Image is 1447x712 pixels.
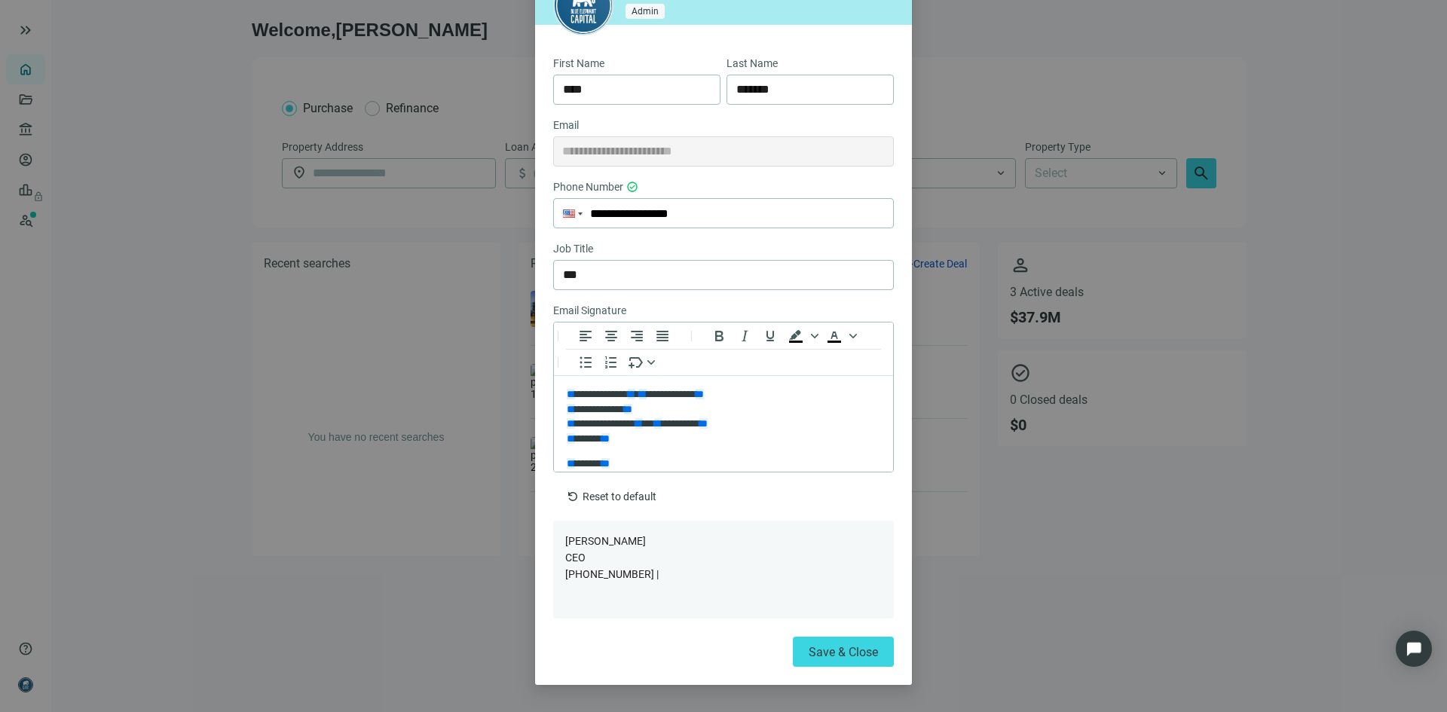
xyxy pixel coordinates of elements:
button: Bold [706,327,732,345]
span: Save & Close [809,645,878,659]
button: Align center [598,327,624,345]
p: [PERSON_NAME] CEO [PHONE_NUMBER] | [565,533,882,582]
div: Open Intercom Messenger [1396,631,1432,667]
span: First Name [553,55,604,72]
span: check_circle [626,181,638,193]
button: Align left [573,327,598,345]
span: Admin [626,4,665,19]
span: Email Signature [553,302,626,319]
button: Insert merge tag [624,353,660,371]
button: refreshReset to default [553,484,669,509]
div: Background color Black [783,327,821,345]
span: Phone Number [553,179,623,195]
button: Align right [624,327,650,345]
button: Save & Close [793,637,894,667]
iframe: Rich Text Area [554,376,893,472]
button: Underline [757,327,783,345]
span: refresh [566,490,580,503]
span: Email [553,117,579,133]
button: Italic [732,327,757,345]
button: Justify [650,327,675,345]
button: Bullet list [573,353,598,371]
span: Job Title [553,240,593,257]
div: Text color Black [821,327,859,345]
span: Reset to default [583,490,656,503]
div: United States: + 1 [554,199,583,228]
span: Last Name [727,55,778,72]
button: Numbered list [598,353,624,371]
